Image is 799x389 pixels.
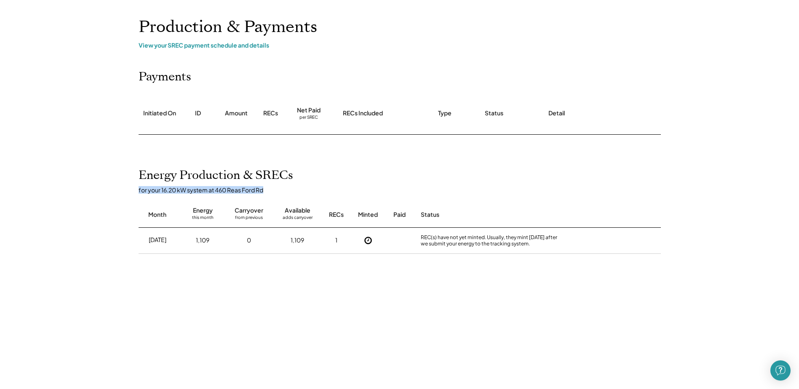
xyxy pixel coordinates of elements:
div: 0 [247,236,251,245]
div: adds carryover [283,215,313,223]
div: Energy [193,206,213,215]
div: Amount [225,109,248,117]
div: View your SREC payment schedule and details [139,41,661,49]
div: Open Intercom Messenger [770,360,791,381]
div: Status [485,109,503,117]
div: [DATE] [149,236,166,244]
div: ID [195,109,201,117]
div: Carryover [235,206,263,215]
div: 1,109 [196,236,209,245]
div: for your 16.20 kW system at 460 Reas Ford Rd [139,186,669,194]
div: Minted [358,210,378,219]
div: Type [438,109,452,117]
div: 1 [335,236,337,245]
div: RECs [263,109,278,117]
h2: Energy Production & SRECs [139,168,293,183]
div: this month [192,215,214,223]
div: Paid [393,210,406,219]
h2: Payments [139,70,191,84]
div: Status [421,210,564,219]
div: Initiated On [143,109,176,117]
div: REC(s) have not yet minted. Usually, they mint [DATE] after we submit your energy to the tracking... [421,234,564,247]
div: RECs Included [343,109,383,117]
div: RECs [329,210,344,219]
div: Available [285,206,310,215]
button: Not Yet Minted [362,234,374,247]
div: 1,109 [291,236,304,245]
h1: Production & Payments [139,17,661,37]
div: Month [148,210,166,219]
div: per SREC [299,115,318,121]
div: Detail [548,109,565,117]
div: from previous [235,215,263,223]
div: Net Paid [297,106,321,115]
